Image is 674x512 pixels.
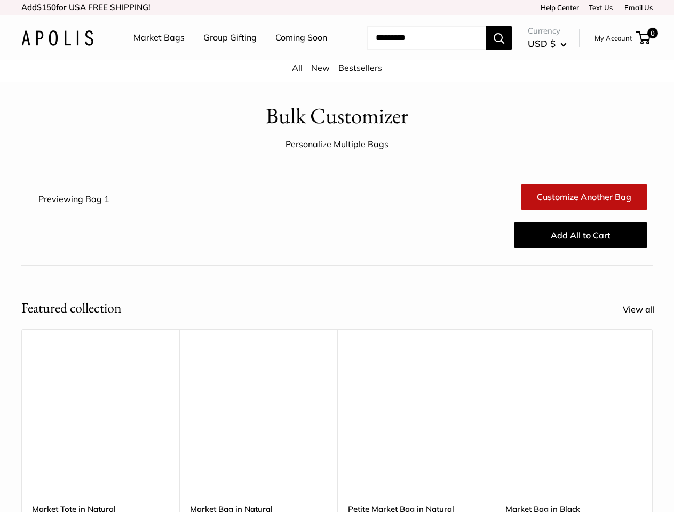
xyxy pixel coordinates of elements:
button: Add All to Cart [514,222,647,248]
button: Search [486,26,512,50]
span: USD $ [528,38,556,49]
h2: Featured collection [21,298,122,318]
a: Group Gifting [203,30,257,46]
a: Market Bag in BlackMarket Bag in Black [505,356,642,492]
a: View all [623,302,667,318]
a: Market Bags [133,30,185,46]
a: Bestsellers [338,62,382,73]
a: My Account [594,31,632,44]
span: 0 [647,28,658,38]
a: Petite Market Bag in Naturaldescription_Effortless style that elevates every moment [348,356,485,492]
a: New [311,62,330,73]
a: description_Make it yours with custom printed text.description_The Original Market bag in its 4 n... [32,356,169,492]
a: Text Us [589,3,613,12]
img: Apolis [21,30,93,46]
span: Currency [528,23,567,38]
a: Help Center [537,3,579,12]
span: Previewing Bag 1 [38,194,109,204]
a: Market Bag in NaturalMarket Bag in Natural [190,356,327,492]
a: Customize Another Bag [521,184,647,210]
h1: Bulk Customizer [266,100,408,132]
button: USD $ [528,35,567,52]
a: Email Us [621,3,653,12]
div: Personalize Multiple Bags [286,137,388,153]
input: Search... [367,26,486,50]
a: All [292,62,303,73]
span: $150 [37,2,56,12]
a: 0 [637,31,651,44]
a: Coming Soon [275,30,327,46]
